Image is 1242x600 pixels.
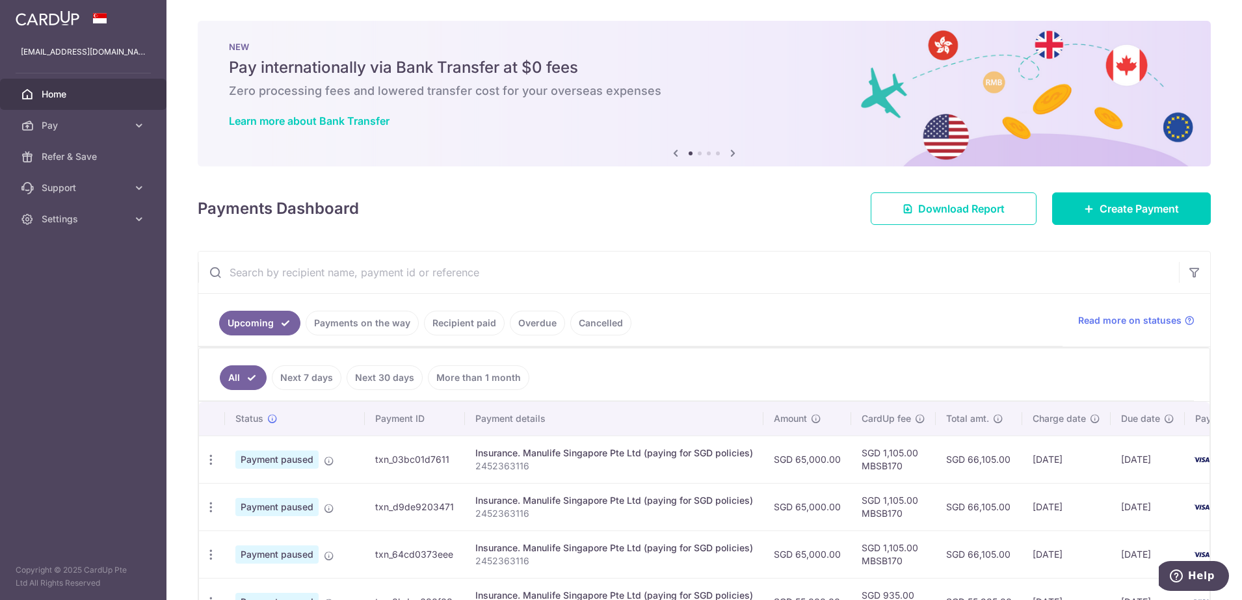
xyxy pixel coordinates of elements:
td: txn_64cd0373eee [365,530,465,578]
td: SGD 66,105.00 [936,436,1022,483]
td: SGD 65,000.00 [763,436,851,483]
h6: Zero processing fees and lowered transfer cost for your overseas expenses [229,83,1180,99]
img: Bank Card [1189,547,1215,562]
td: [DATE] [1022,483,1111,530]
div: Insurance. Manulife Singapore Pte Ltd (paying for SGD policies) [475,447,753,460]
img: Bank Card [1189,499,1215,515]
span: Settings [42,213,127,226]
a: All [220,365,267,390]
h4: Payments Dashboard [198,197,359,220]
a: Recipient paid [424,311,505,335]
img: Bank Card [1189,452,1215,467]
span: Total amt. [946,412,989,425]
a: Learn more about Bank Transfer [229,114,390,127]
iframe: Opens a widget where you can find more information [1159,561,1229,593]
img: Bank transfer banner [198,21,1211,166]
td: txn_d9de9203471 [365,483,465,530]
span: Status [235,412,263,425]
span: Download Report [918,201,1005,216]
a: Upcoming [219,311,300,335]
a: Download Report [871,192,1037,225]
a: Cancelled [570,311,631,335]
span: Charge date [1033,412,1086,425]
span: Due date [1121,412,1160,425]
td: SGD 1,105.00 MBSB170 [851,436,936,483]
td: [DATE] [1022,436,1111,483]
span: Refer & Save [42,150,127,163]
td: [DATE] [1022,530,1111,578]
a: Payments on the way [306,311,419,335]
p: 2452363116 [475,507,753,520]
a: Create Payment [1052,192,1211,225]
th: Payment ID [365,402,465,436]
a: Next 7 days [272,365,341,390]
span: Create Payment [1100,201,1179,216]
span: Payment paused [235,498,319,516]
span: Read more on statuses [1078,314,1182,327]
div: Insurance. Manulife Singapore Pte Ltd (paying for SGD policies) [475,541,753,554]
span: Home [42,88,127,101]
p: 2452363116 [475,460,753,473]
td: SGD 66,105.00 [936,530,1022,578]
h5: Pay internationally via Bank Transfer at $0 fees [229,57,1180,78]
p: 2452363116 [475,554,753,567]
th: Payment details [465,402,763,436]
a: More than 1 month [428,365,529,390]
img: CardUp [16,10,79,26]
td: SGD 65,000.00 [763,483,851,530]
span: Pay [42,119,127,132]
div: Insurance. Manulife Singapore Pte Ltd (paying for SGD policies) [475,494,753,507]
span: Payment paused [235,450,319,469]
input: Search by recipient name, payment id or reference [198,252,1179,293]
td: SGD 66,105.00 [936,483,1022,530]
span: CardUp fee [862,412,911,425]
td: [DATE] [1111,436,1185,483]
p: NEW [229,42,1180,52]
p: [EMAIL_ADDRESS][DOMAIN_NAME] [21,46,146,59]
a: Read more on statuses [1078,314,1195,327]
td: [DATE] [1111,530,1185,578]
td: SGD 65,000.00 [763,530,851,578]
span: Support [42,181,127,194]
a: Next 30 days [347,365,423,390]
td: SGD 1,105.00 MBSB170 [851,530,936,578]
a: Overdue [510,311,565,335]
span: Amount [774,412,807,425]
td: [DATE] [1111,483,1185,530]
td: txn_03bc01d7611 [365,436,465,483]
span: Payment paused [235,545,319,564]
td: SGD 1,105.00 MBSB170 [851,483,936,530]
